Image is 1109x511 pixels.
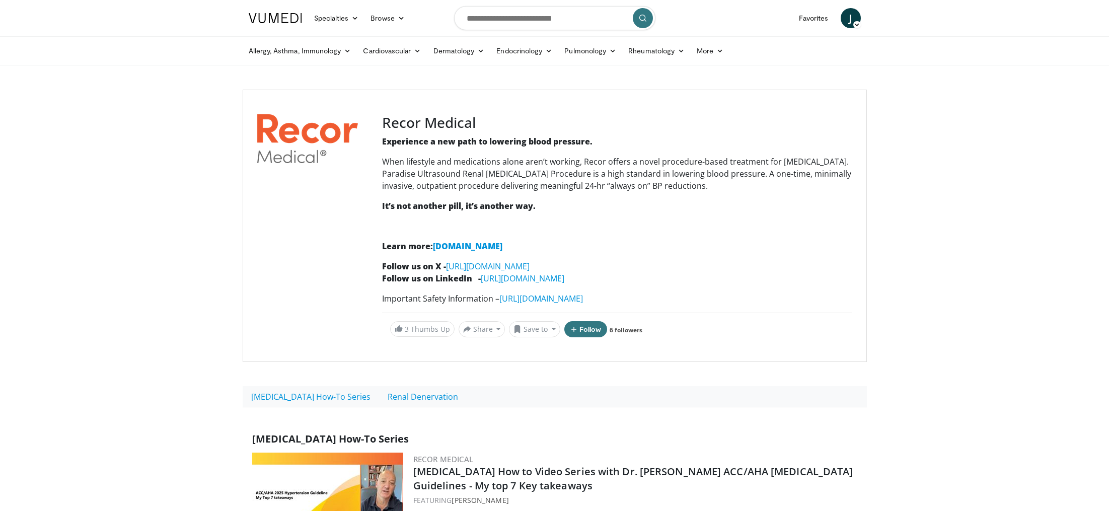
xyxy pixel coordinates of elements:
h3: Recor Medical [382,114,852,131]
a: [MEDICAL_DATA] How to Video Series with Dr. [PERSON_NAME] ACC/AHA [MEDICAL_DATA] Guidelines - My ... [413,465,853,492]
a: [URL][DOMAIN_NAME] [446,261,530,272]
a: [URL][DOMAIN_NAME] [499,293,583,304]
span: When lifestyle and medications alone aren’t working, Recor offers a novel procedure-based treatme... [382,156,851,191]
span: 3 [405,324,409,334]
strong: Follow us on X - [382,261,446,272]
a: Browse [364,8,411,28]
strong: Follow us on LinkedIn - [382,273,481,284]
a: Pulmonology [558,41,622,61]
span: [MEDICAL_DATA] How-To Series [252,432,409,446]
a: [PERSON_NAME] [452,495,508,505]
strong: It’s not another pill, it’s another way. [382,200,536,211]
a: Specialties [308,8,365,28]
a: Recor Medical [413,454,474,464]
a: Cardiovascular [357,41,427,61]
a: [MEDICAL_DATA] How-To Series [243,386,379,407]
a: [DOMAIN_NAME] [433,241,502,252]
button: Save to [509,321,560,337]
div: FEATURING [413,495,857,505]
a: Allergy, Asthma, Immunology [243,41,357,61]
a: 3 Thumbs Up [390,321,455,337]
strong: Learn more: [382,241,433,252]
p: Important Safety Information – [382,293,852,305]
img: VuMedi Logo [249,13,302,23]
button: Follow [564,321,608,337]
a: J [841,8,861,28]
a: Endocrinology [490,41,558,61]
a: Renal Denervation [379,386,467,407]
a: More [691,41,729,61]
a: 6 followers [610,326,642,334]
button: Share [459,321,505,337]
a: [URL][DOMAIN_NAME] [481,273,564,284]
a: Favorites [793,8,835,28]
input: Search topics, interventions [454,6,655,30]
a: Dermatology [427,41,491,61]
a: Rheumatology [622,41,691,61]
strong: Experience a new path to lowering blood pressure. [382,136,593,147]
